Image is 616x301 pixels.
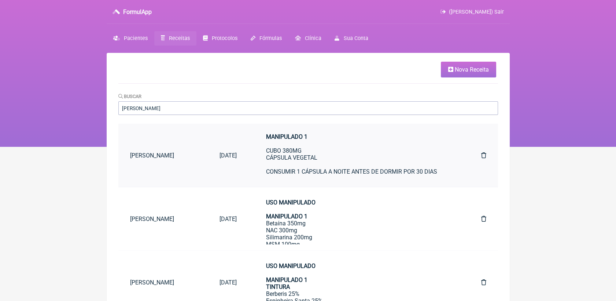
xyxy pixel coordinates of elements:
a: Nova Receita [441,62,496,77]
div: CUBO 380MG CÁPSULA VEGETAL CONSUMIR 1 CÁPSULA A NOITE ANTES DE DORMIR POR 30 DIAS [266,119,452,175]
a: USO ORALMANIPULADO 1CUBO 380MGCÁPSULA VEGETALCONSUMIR 1 CÁPSULA A NOITE ANTES DE DORMIR POR 30 DIAS [254,130,464,181]
a: [DATE] [208,210,248,228]
span: Protocolos [212,35,237,41]
a: [DATE] [208,273,248,292]
a: ([PERSON_NAME]) Sair [440,9,504,15]
div: Berberis 25% [266,262,452,297]
input: Paciente ou conteúdo da fórmula [118,101,498,115]
a: Clínica [288,31,328,46]
strong: TINTURA [266,283,290,290]
span: Pacientes [124,35,148,41]
span: ([PERSON_NAME]) Sair [449,9,504,15]
a: Receitas [154,31,196,46]
span: Nova Receita [455,66,489,73]
a: USO MANIPULADOMANIPULADO 1Betaína 350mgNAC 300mgSilimarina 200mgMSM 100mgAltilix 50mgCápsula de T... [254,193,464,244]
a: [DATE] [208,146,248,165]
a: Protocolos [196,31,244,46]
a: [PERSON_NAME] [118,146,208,165]
label: Buscar [118,94,142,99]
span: Sua Conta [344,35,368,41]
span: Fórmulas [259,35,282,41]
h3: FormulApp [123,8,152,15]
a: Pacientes [107,31,154,46]
strong: USO MANIPULADO MANIPULADO 1 [266,262,316,283]
strong: USO MANIPULADO MANIPULADO 1 [266,199,316,220]
a: Fórmulas [244,31,288,46]
span: Receitas [169,35,190,41]
span: Clínica [305,35,321,41]
a: [PERSON_NAME] [118,210,208,228]
a: Sua Conta [328,31,375,46]
a: [PERSON_NAME] [118,273,208,292]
